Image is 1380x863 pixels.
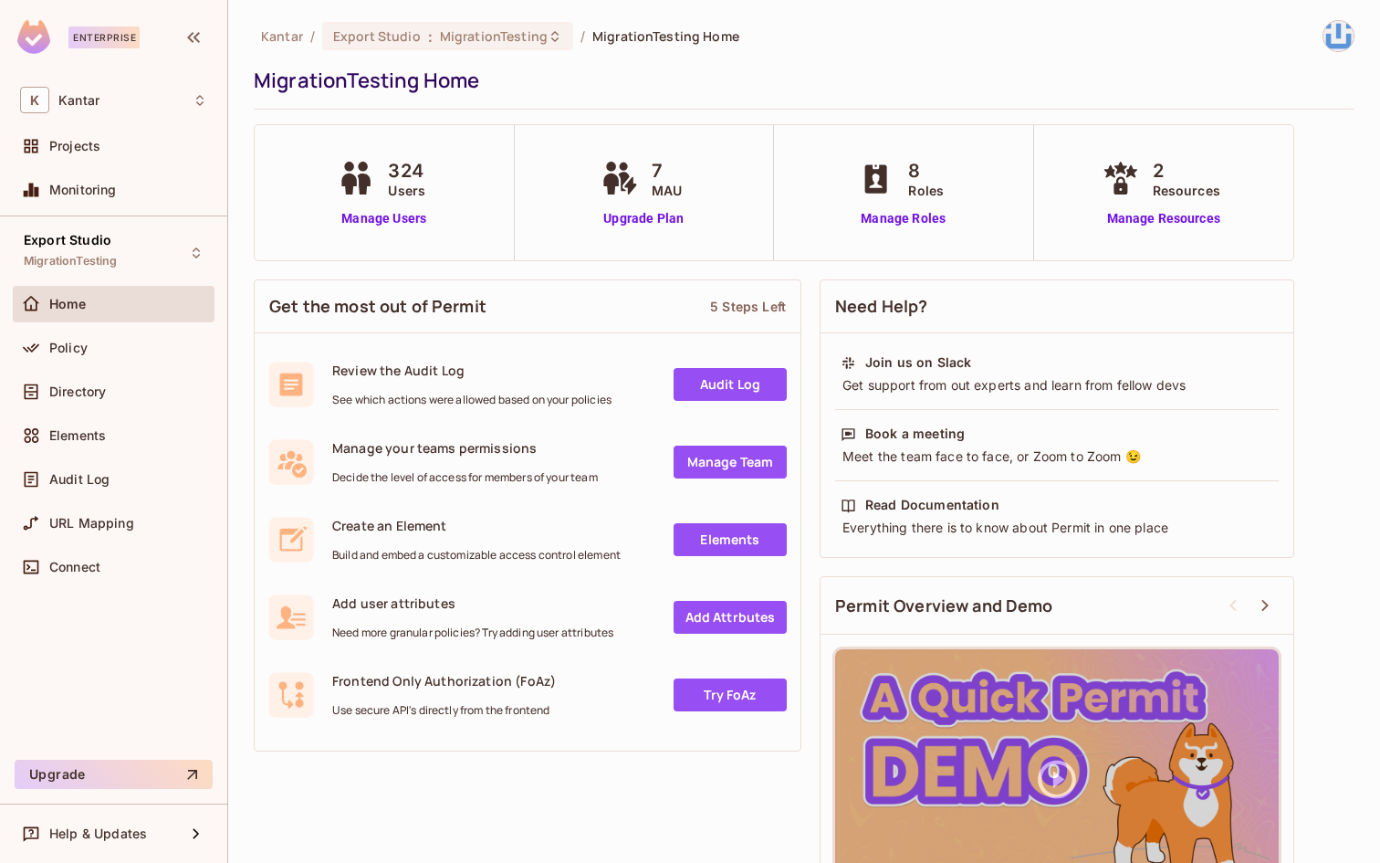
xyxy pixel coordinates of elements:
[333,209,434,228] a: Manage Users
[332,548,621,563] span: Build and embed a customizable access control element
[865,353,971,372] div: Join us on Slack
[333,27,421,45] span: Export Studio
[17,20,50,54] img: SReyMgAAAABJRU5ErkJggg==
[15,760,213,789] button: Upgrade
[388,181,425,200] span: Users
[332,393,612,407] span: See which actions were allowed based on your policies
[841,447,1273,466] div: Meet the team face to face, or Zoom to Zoom 😉
[332,626,613,640] span: Need more granular policies? Try adding user attributes
[332,672,556,689] span: Frontend Only Authorization (FoAz)
[49,183,117,197] span: Monitoring
[710,298,786,315] div: 5 Steps Left
[580,27,585,45] li: /
[24,233,111,247] span: Export Studio
[49,297,87,311] span: Home
[1153,181,1220,200] span: Resources
[49,341,88,355] span: Policy
[865,496,999,514] div: Read Documentation
[332,470,598,485] span: Decide the level of access for members of your team
[49,516,134,531] span: URL Mapping
[254,67,1345,94] div: MigrationTesting Home
[388,157,425,184] span: 324
[49,428,106,443] span: Elements
[49,826,147,841] span: Help & Updates
[835,295,928,318] span: Need Help?
[597,209,691,228] a: Upgrade Plan
[865,425,965,443] div: Book a meeting
[49,560,100,574] span: Connect
[332,703,556,718] span: Use secure API's directly from the frontend
[652,181,682,200] span: MAU
[440,27,548,45] span: MigrationTesting
[674,523,787,556] a: Elements
[835,595,1053,617] span: Permit Overview and Demo
[49,472,110,487] span: Audit Log
[592,27,739,45] span: MigrationTesting Home
[269,295,486,318] span: Get the most out of Permit
[49,384,106,399] span: Directory
[24,254,117,268] span: MigrationTesting
[261,27,303,45] span: the active workspace
[841,376,1273,395] div: Get support from out experts and learn from fellow devs
[310,27,315,45] li: /
[49,139,100,153] span: Projects
[332,439,598,457] span: Manage your teams permissions
[908,157,944,184] span: 8
[908,181,944,200] span: Roles
[427,29,434,44] span: :
[1098,209,1229,228] a: Manage Resources
[652,157,682,184] span: 7
[68,26,140,48] div: Enterprise
[58,93,99,108] span: Workspace: Kantar
[853,209,953,228] a: Manage Roles
[332,595,613,612] span: Add user attributes
[332,362,612,379] span: Review the Audit Log
[20,87,49,113] span: K
[1323,21,1354,51] img: ramanesh.pv@kantar.com
[674,601,787,634] a: Add Attrbutes
[841,519,1273,537] div: Everything there is to know about Permit in one place
[332,517,621,534] span: Create an Element
[1153,157,1220,184] span: 2
[674,446,787,479] a: Manage Team
[674,679,787,711] a: Try FoAz
[674,368,787,401] a: Audit Log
